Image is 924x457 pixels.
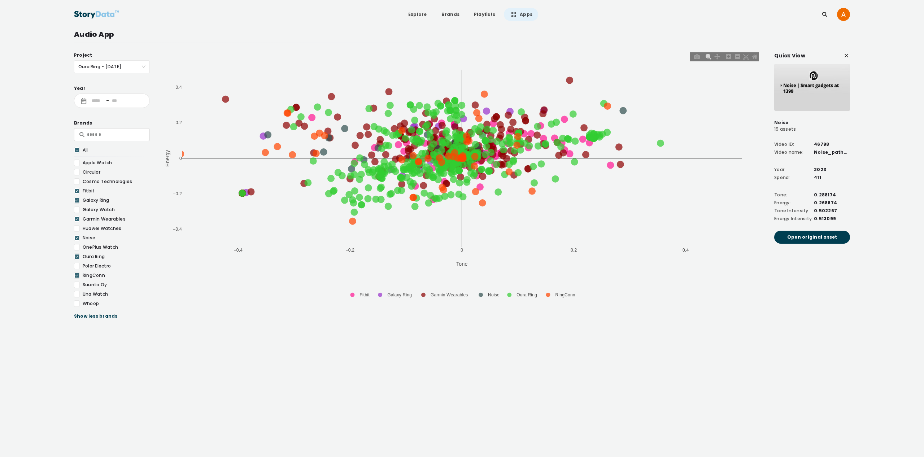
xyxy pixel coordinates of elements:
[74,52,150,59] div: Project
[774,174,790,181] div: Spend:
[774,208,810,214] div: Tone Intensity:
[787,234,837,241] span: Open original asset
[83,160,146,166] div: Apple Watch
[436,8,465,21] a: Brands
[74,119,150,127] div: Brands
[814,141,850,148] div: 46798
[83,263,146,269] div: Polar Electro
[814,200,850,206] div: 0.268874
[774,149,803,156] div: Video name:
[774,216,813,222] div: Energy Intensity:
[504,8,538,21] a: Apps
[74,8,119,21] img: StoryData Logo
[83,197,146,204] div: Galaxy Ring
[814,208,850,214] div: 0.502267
[78,61,145,73] span: Oura Ring - Sept 2025
[83,147,146,153] div: All
[837,8,850,21] img: ACg8ocJl8tzhD8NO7zdKQUhKyW7Wj-G6mT4O83iWXR6zNc7T0-0q=s96-c
[468,8,501,21] a: Playlists
[83,244,146,251] div: OnePlus Watch
[83,253,146,260] div: Oura Ring
[774,141,794,148] div: Video ID:
[83,291,146,297] div: Una Watch
[814,216,850,222] div: 0.513099
[774,52,805,60] span: Quick View
[83,300,146,307] div: Whoop
[83,235,146,241] div: Noise
[83,272,146,279] div: RingConn
[774,231,850,244] button: Open original asset
[814,149,850,156] div: Noise_pathmatics_437148549.webm
[774,200,791,206] div: Energy:
[83,225,146,232] div: Huawei Watches
[83,282,146,288] div: Suunto Oy
[774,126,796,132] div: 15 assets
[774,192,787,198] div: Tone:
[83,188,146,194] div: Fitbit
[774,166,785,173] div: Year:
[103,98,112,103] div: -
[774,119,796,126] div: Noise
[814,174,850,181] div: 411
[814,192,850,198] div: 0.288174
[83,216,146,222] div: Garmin Wearables
[774,64,850,111] img: Noise_pathmatics_437148549__003.jpeg
[83,178,146,185] div: Cosmo Technologies
[83,169,146,175] div: Circular
[814,166,850,173] div: 2023
[402,8,433,21] a: Explore
[74,85,150,92] div: Year
[74,29,850,40] div: Audio App
[83,206,146,213] div: Galaxy Watch
[74,313,150,320] div: Show less brands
